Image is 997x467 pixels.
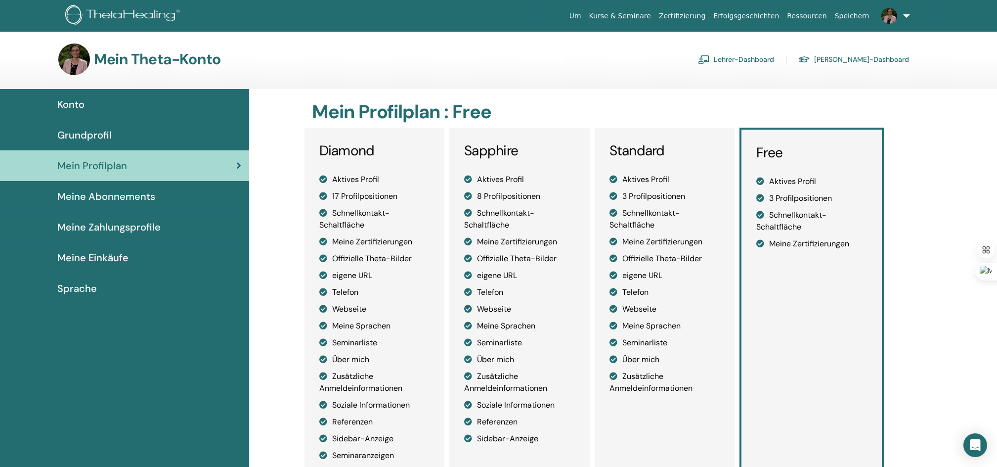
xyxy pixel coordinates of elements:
[312,101,881,124] h2: Mein Profilplan : Free
[609,236,720,248] li: Meine Zertifizierungen
[319,354,430,366] li: Über mich
[319,270,430,281] li: eigene URL
[585,7,655,25] a: Kurse & Seminare
[831,7,873,25] a: Speichern
[464,320,575,332] li: Meine Sprachen
[319,450,430,462] li: Seminaranzeigen
[655,7,709,25] a: Zertifizierung
[609,207,720,231] li: Schnellkontakt-Schaltfläche
[464,174,575,186] li: Aktives Profil
[881,8,897,24] img: default.jpg
[609,286,720,298] li: Telefon
[464,337,575,349] li: Seminarliste
[319,142,430,159] h3: Diamond
[319,253,430,265] li: Offizielle Theta-Bilder
[464,303,575,315] li: Webseite
[756,238,867,250] li: Meine Zertifizierungen
[698,51,774,67] a: Lehrer-Dashboard
[464,190,575,202] li: 8 Profilpositionen
[709,7,783,25] a: Erfolgsgeschichten
[464,236,575,248] li: Meine Zertifizierungen
[609,253,720,265] li: Offizielle Theta-Bilder
[65,5,183,27] img: logo.png
[57,189,155,204] span: Meine Abonnements
[756,209,867,233] li: Schnellkontakt-Schaltfläche
[756,176,867,187] li: Aktives Profil
[798,55,810,64] img: graduation-cap.svg
[57,158,127,173] span: Mein Profilplan
[464,371,575,394] li: Zusätzliche Anmeldeinformationen
[464,207,575,231] li: Schnellkontakt-Schaltfläche
[57,220,161,234] span: Meine Zahlungsprofile
[464,399,575,411] li: Soziale Informationen
[464,416,575,428] li: Referenzen
[609,337,720,349] li: Seminarliste
[319,190,430,202] li: 17 Profilpositionen
[609,371,720,394] li: Zusätzliche Anmeldeinformationen
[319,371,430,394] li: Zusätzliche Anmeldeinformationen
[57,128,112,142] span: Grundprofil
[57,97,85,112] span: Konto
[783,7,830,25] a: Ressourcen
[319,433,430,445] li: Sidebar-Anzeige
[609,303,720,315] li: Webseite
[464,286,575,298] li: Telefon
[756,192,867,204] li: 3 Profilpositionen
[57,281,97,296] span: Sprache
[319,236,430,248] li: Meine Zertifizierungen
[609,142,720,159] h3: Standard
[319,174,430,186] li: Aktives Profil
[464,142,575,159] h3: Sapphire
[319,303,430,315] li: Webseite
[58,44,90,75] img: default.jpg
[319,337,430,349] li: Seminarliste
[756,144,867,161] h3: Free
[319,399,430,411] li: Soziale Informationen
[464,270,575,281] li: eigene URL
[94,50,220,68] h3: Mein Theta-Konto
[698,55,710,64] img: chalkboard-teacher.svg
[319,286,430,298] li: Telefon
[464,354,575,366] li: Über mich
[609,320,720,332] li: Meine Sprachen
[798,51,909,67] a: [PERSON_NAME]-Dashboard
[319,207,430,231] li: Schnellkontakt-Schaltfläche
[609,190,720,202] li: 3 Profilpositionen
[609,174,720,186] li: Aktives Profil
[565,7,585,25] a: Um
[464,253,575,265] li: Offizielle Theta-Bilder
[609,354,720,366] li: Über mich
[609,270,720,281] li: eigene URL
[464,433,575,445] li: Sidebar-Anzeige
[319,320,430,332] li: Meine Sprachen
[57,250,129,265] span: Meine Einkäufe
[319,416,430,428] li: Referenzen
[963,433,987,457] div: Open Intercom Messenger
